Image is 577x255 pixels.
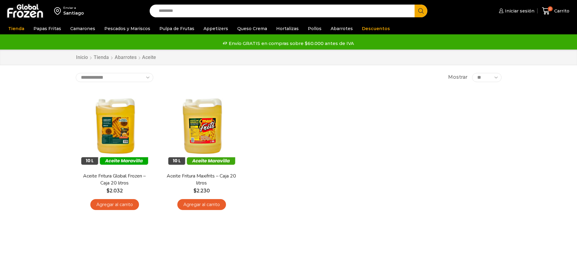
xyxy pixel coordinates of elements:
span: $ [193,188,196,194]
a: Iniciar sesión [497,5,534,17]
span: 0 [548,6,553,11]
a: Aceite Fritura Global Frozen – Caja 20 litros [79,173,149,187]
div: Santiago [63,10,84,16]
h1: Aceite [142,54,156,60]
a: Abarrotes [328,23,356,34]
span: Iniciar sesión [503,8,534,14]
a: Queso Crema [234,23,270,34]
span: Carrito [553,8,569,14]
select: Pedido de la tienda [76,73,153,82]
a: Tienda [5,23,27,34]
a: Aceite Fritura Maxifrits – Caja 20 litros [166,173,236,187]
a: Pulpa de Frutas [156,23,197,34]
bdi: 2.230 [193,188,210,194]
a: Papas Fritas [30,23,64,34]
a: Inicio [76,54,88,61]
a: Camarones [67,23,98,34]
img: address-field-icon.svg [54,6,63,16]
span: $ [106,188,109,194]
a: Agregar al carrito: “Aceite Fritura Maxifrits - Caja 20 litros” [177,199,226,210]
a: Abarrotes [114,54,137,61]
nav: Breadcrumb [76,54,156,61]
bdi: 2.032 [106,188,123,194]
a: Tienda [93,54,109,61]
a: Appetizers [200,23,231,34]
button: Search button [415,5,427,17]
a: Pescados y Mariscos [101,23,153,34]
a: 0 Carrito [541,4,571,18]
a: Pollos [305,23,325,34]
span: Mostrar [448,74,468,81]
a: Agregar al carrito: “Aceite Fritura Global Frozen – Caja 20 litros” [90,199,139,210]
a: Descuentos [359,23,393,34]
div: Enviar a [63,6,84,10]
a: Hortalizas [273,23,302,34]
